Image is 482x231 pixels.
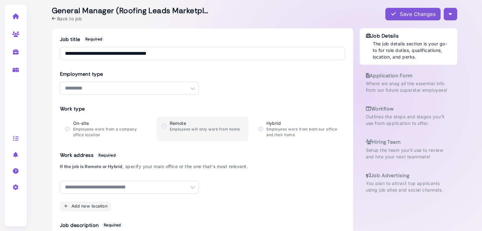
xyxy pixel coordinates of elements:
[97,152,118,158] span: Required
[366,106,451,112] h3: Workflow
[60,201,111,211] button: Add new location
[60,36,345,42] h3: Job title
[366,80,451,93] p: Where we snag all the essential info from our future superstar employees!
[170,121,186,126] span: Remote
[385,8,441,20] button: Save Changes
[266,121,281,126] span: Hybrid
[366,73,451,79] h3: Application Form
[266,126,340,138] p: Employees work from both our office and their home
[60,163,345,170] p: , specify your main office or the one that's most relevant.
[170,126,240,132] p: Employees will only work from home
[73,121,89,126] span: On-site
[373,40,451,60] p: The job details section is your go-to for role duties, qualifications, location, and perks.
[102,222,123,228] span: Required
[366,33,451,39] h3: Job Details
[366,147,451,160] p: Setup the team you'll use to review and hire your next teammate!
[366,180,451,193] p: You plan to attract top applicants using job sites and social channels.
[57,15,82,22] span: Back to job
[65,126,70,131] input: On-site Employees work from a company office location
[83,36,104,42] span: Required
[63,203,108,209] div: Add new location
[258,126,263,131] input: Hybrid Employees work from both our office and their home
[73,126,147,138] p: Employees work from a company office location
[390,10,436,18] div: Save Changes
[366,113,451,126] p: Outlines the steps and stages you'll use from application to offer.
[162,124,167,129] input: Remote Employees will only work from home
[60,71,199,77] h3: Employment type
[60,152,345,158] h3: Work address
[60,222,345,228] h3: Job description
[60,164,122,169] b: If the job is Remote or Hybrid
[366,139,451,145] h3: Hiring Team
[60,106,345,112] h3: Work type
[52,6,209,15] h2: General Manager (Roofing Leads Marketplace)
[366,172,451,178] h3: Job Advertising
